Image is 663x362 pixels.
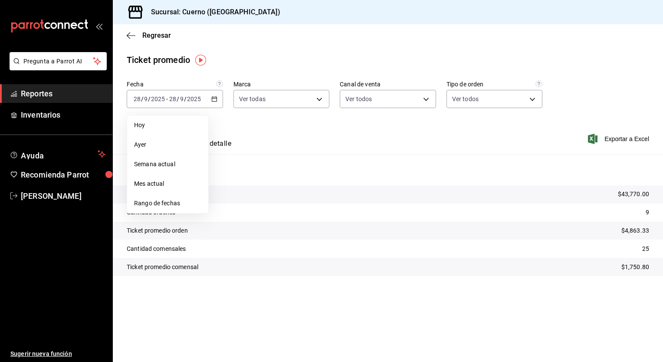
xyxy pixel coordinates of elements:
[151,95,165,102] input: ----
[345,95,372,103] span: Ver todos
[446,81,543,87] label: Tipo de orden
[21,149,94,159] span: Ayuda
[144,7,280,17] h3: Sucursal: Cuerno ([GEOGRAPHIC_DATA])
[21,109,105,121] span: Inventarios
[340,81,436,87] label: Canal de venta
[95,23,102,30] button: open_drawer_menu
[21,169,105,181] span: Recomienda Parrot
[618,190,649,199] p: $43,770.00
[621,263,649,272] p: $1,750.80
[197,139,231,154] button: Ver detalle
[239,95,266,103] span: Ver todas
[127,244,186,253] p: Cantidad comensales
[134,160,201,169] span: Semana actual
[127,165,649,175] p: Resumen
[142,31,171,39] span: Regresar
[187,95,201,102] input: ----
[127,263,198,272] p: Ticket promedio comensal
[141,95,144,102] span: /
[233,81,330,87] label: Marca
[21,88,105,99] span: Reportes
[169,95,177,102] input: --
[127,81,223,87] label: Fecha
[10,52,107,70] button: Pregunta a Parrot AI
[452,95,479,103] span: Ver todos
[166,95,168,102] span: -
[535,80,542,87] svg: Todas las órdenes contabilizan 1 comensal a excepción de órdenes de mesa con comensales obligator...
[23,57,93,66] span: Pregunta a Parrot AI
[127,53,190,66] div: Ticket promedio
[127,226,188,235] p: Ticket promedio orden
[144,95,148,102] input: --
[621,226,649,235] p: $4,863.33
[148,95,151,102] span: /
[216,80,223,87] svg: Información delimitada a máximo 62 días.
[642,244,649,253] p: 25
[180,95,184,102] input: --
[590,134,649,144] button: Exportar a Excel
[195,55,206,66] img: Tooltip marker
[177,95,179,102] span: /
[134,179,201,188] span: Mes actual
[134,121,201,130] span: Hoy
[184,95,187,102] span: /
[6,63,107,72] a: Pregunta a Parrot AI
[127,31,171,39] button: Regresar
[10,349,105,359] span: Sugerir nueva función
[21,190,105,202] span: [PERSON_NAME]
[134,140,201,149] span: Ayer
[133,95,141,102] input: --
[134,199,201,208] span: Rango de fechas
[646,208,649,217] p: 9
